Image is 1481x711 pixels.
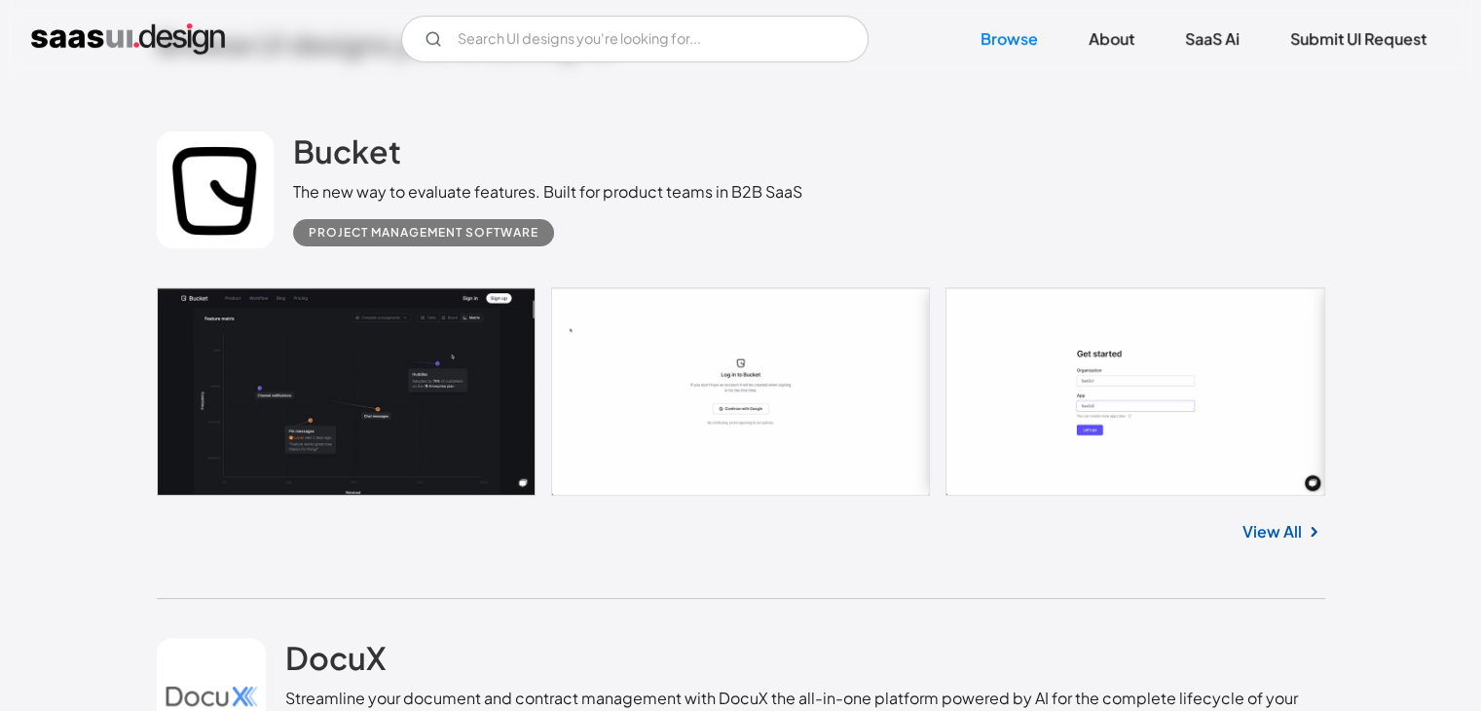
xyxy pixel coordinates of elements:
[1242,520,1302,543] a: View All
[285,638,386,687] a: DocuX
[293,180,802,204] div: The new way to evaluate features. Built for product teams in B2B SaaS
[309,221,538,244] div: Project Management Software
[401,16,869,62] input: Search UI designs you're looking for...
[293,131,401,170] h2: Bucket
[957,18,1061,60] a: Browse
[31,23,225,55] a: home
[401,16,869,62] form: Email Form
[293,131,401,180] a: Bucket
[1065,18,1158,60] a: About
[1162,18,1263,60] a: SaaS Ai
[1267,18,1450,60] a: Submit UI Request
[285,638,386,677] h2: DocuX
